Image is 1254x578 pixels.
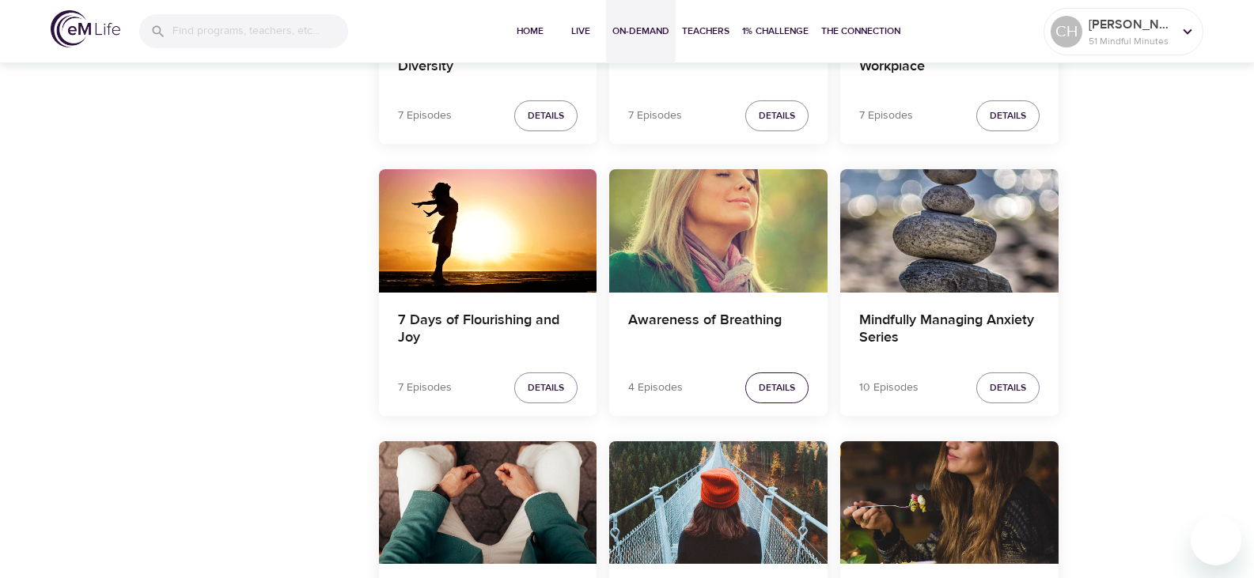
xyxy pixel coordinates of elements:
[976,100,1040,131] button: Details
[990,108,1026,124] span: Details
[1089,34,1173,48] p: 51 Mindful Minutes
[821,23,900,40] span: The Connection
[514,372,578,403] button: Details
[51,10,120,47] img: logo
[528,380,564,396] span: Details
[745,100,809,131] button: Details
[398,380,452,396] p: 7 Episodes
[840,441,1059,564] button: 7 Days of Mindful Eating
[1051,16,1082,47] div: CH
[562,23,600,40] span: Live
[1191,515,1241,565] iframe: Button to launch messaging window
[759,108,795,124] span: Details
[976,372,1040,403] button: Details
[528,108,564,124] span: Details
[628,380,683,396] p: 4 Episodes
[379,441,597,564] button: Body Scan
[172,14,348,48] input: Find programs, teachers, etc...
[511,23,549,40] span: Home
[990,380,1026,396] span: Details
[628,108,682,124] p: 7 Episodes
[1089,15,1173,34] p: [PERSON_NAME]
[398,108,452,124] p: 7 Episodes
[859,380,919,396] p: 10 Episodes
[682,23,729,40] span: Teachers
[514,100,578,131] button: Details
[398,312,578,349] h4: 7 Days of Flourishing and Joy
[859,312,1040,349] h4: Mindfully Managing Anxiety Series
[759,380,795,396] span: Details
[840,169,1059,292] button: Mindfully Managing Anxiety Series
[742,23,809,40] span: 1% Challenge
[612,23,669,40] span: On-Demand
[859,108,913,124] p: 7 Episodes
[745,372,809,403] button: Details
[628,312,809,349] h4: Awareness of Breathing
[609,441,828,564] button: 7 Days of Meaning and Purpose
[379,169,597,292] button: 7 Days of Flourishing and Joy
[609,169,828,292] button: Awareness of Breathing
